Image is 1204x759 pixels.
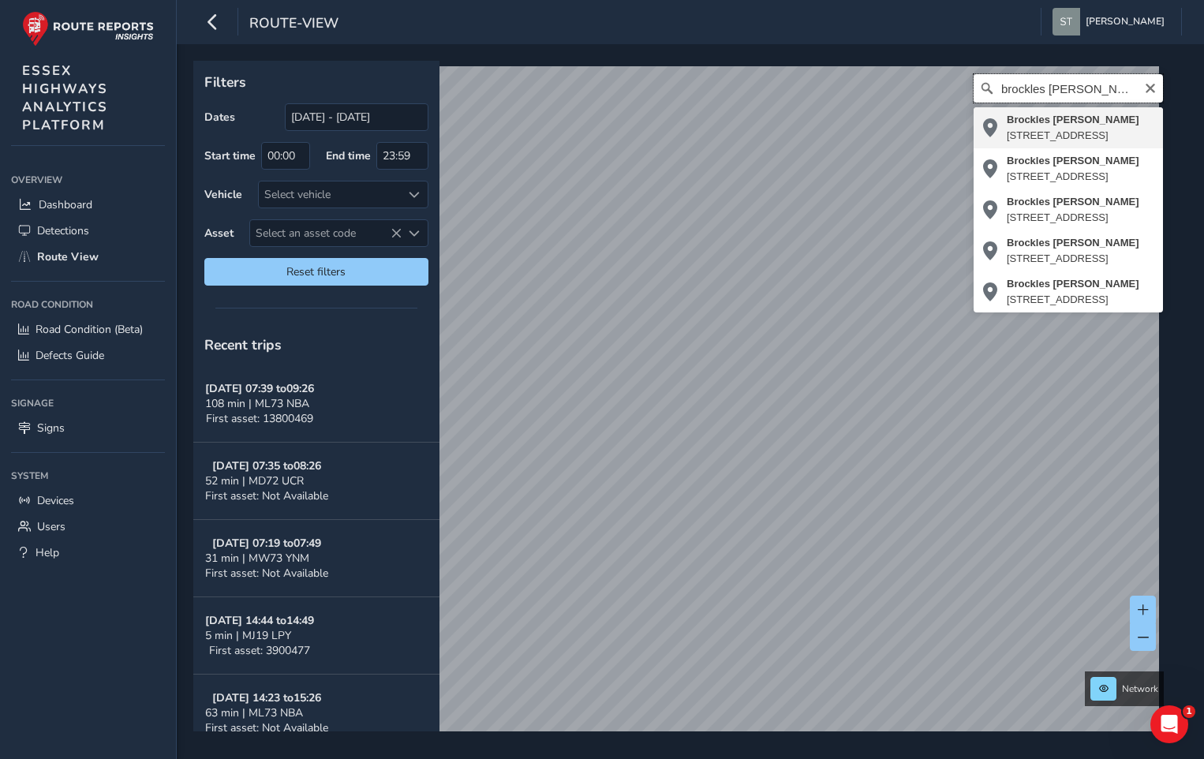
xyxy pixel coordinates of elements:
span: Detections [37,223,89,238]
div: [STREET_ADDRESS] [1007,210,1139,226]
span: [PERSON_NAME] [1086,8,1165,36]
label: End time [326,148,371,163]
label: Start time [204,148,256,163]
a: Detections [11,218,165,244]
button: Clear [1144,80,1157,95]
button: [DATE] 07:19 to07:4931 min | MW73 YNMFirst asset: Not Available [193,520,439,597]
span: First asset: Not Available [205,488,328,503]
button: [DATE] 07:35 to08:2652 min | MD72 UCRFirst asset: Not Available [193,443,439,520]
div: Brockles [PERSON_NAME] [1007,276,1139,292]
strong: [DATE] 07:19 to 07:49 [212,536,321,551]
a: Dashboard [11,192,165,218]
span: Devices [37,493,74,508]
span: First asset: Not Available [205,566,328,581]
span: Route View [37,249,99,264]
div: Brockles [PERSON_NAME] [1007,235,1139,251]
span: First asset: 3900477 [209,643,310,658]
a: Devices [11,488,165,514]
div: Signage [11,391,165,415]
div: Overview [11,168,165,192]
span: First asset: 13800469 [206,411,313,426]
a: Road Condition (Beta) [11,316,165,342]
div: [STREET_ADDRESS] [1007,251,1139,267]
img: diamond-layout [1053,8,1080,36]
img: rr logo [22,11,154,47]
span: 1 [1183,705,1195,718]
div: Select vehicle [259,181,402,208]
button: Reset filters [204,258,428,286]
div: Road Condition [11,293,165,316]
p: Filters [204,72,428,92]
span: Recent trips [204,335,282,354]
span: 52 min | MD72 UCR [205,473,304,488]
button: [DATE] 14:23 to15:2663 min | ML73 NBAFirst asset: Not Available [193,675,439,752]
span: 31 min | MW73 YNM [205,551,309,566]
button: [PERSON_NAME] [1053,8,1170,36]
label: Asset [204,226,234,241]
a: Signs [11,415,165,441]
iframe: Intercom live chat [1150,705,1188,743]
canvas: Map [199,66,1159,750]
button: [DATE] 14:44 to14:495 min | MJ19 LPYFirst asset: 3900477 [193,597,439,675]
span: Users [37,519,65,534]
label: Vehicle [204,187,242,202]
span: Defects Guide [36,348,104,363]
span: First asset: Not Available [205,720,328,735]
a: Users [11,514,165,540]
span: 63 min | ML73 NBA [205,705,303,720]
span: Help [36,545,59,560]
strong: [DATE] 07:39 to 09:26 [205,381,314,396]
div: Brockles [PERSON_NAME] [1007,194,1139,210]
span: Select an asset code [250,220,402,246]
div: [STREET_ADDRESS] [1007,292,1139,308]
span: 5 min | MJ19 LPY [205,628,291,643]
button: [DATE] 07:39 to09:26108 min | ML73 NBAFirst asset: 13800469 [193,365,439,443]
a: Defects Guide [11,342,165,368]
input: Search [974,74,1163,103]
div: System [11,464,165,488]
span: 108 min | ML73 NBA [205,396,309,411]
strong: [DATE] 07:35 to 08:26 [212,458,321,473]
span: Reset filters [216,264,417,279]
span: Dashboard [39,197,92,212]
div: Brockles [PERSON_NAME] [1007,153,1139,169]
span: ESSEX HIGHWAYS ANALYTICS PLATFORM [22,62,108,134]
span: route-view [249,13,338,36]
div: [STREET_ADDRESS] [1007,128,1139,144]
div: Brockles [PERSON_NAME] [1007,112,1139,128]
a: Help [11,540,165,566]
div: [STREET_ADDRESS] [1007,169,1139,185]
span: Network [1122,682,1158,695]
label: Dates [204,110,235,125]
strong: [DATE] 14:44 to 14:49 [205,613,314,628]
span: Signs [37,421,65,436]
span: Road Condition (Beta) [36,322,143,337]
div: Select an asset code [402,220,428,246]
a: Route View [11,244,165,270]
strong: [DATE] 14:23 to 15:26 [212,690,321,705]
